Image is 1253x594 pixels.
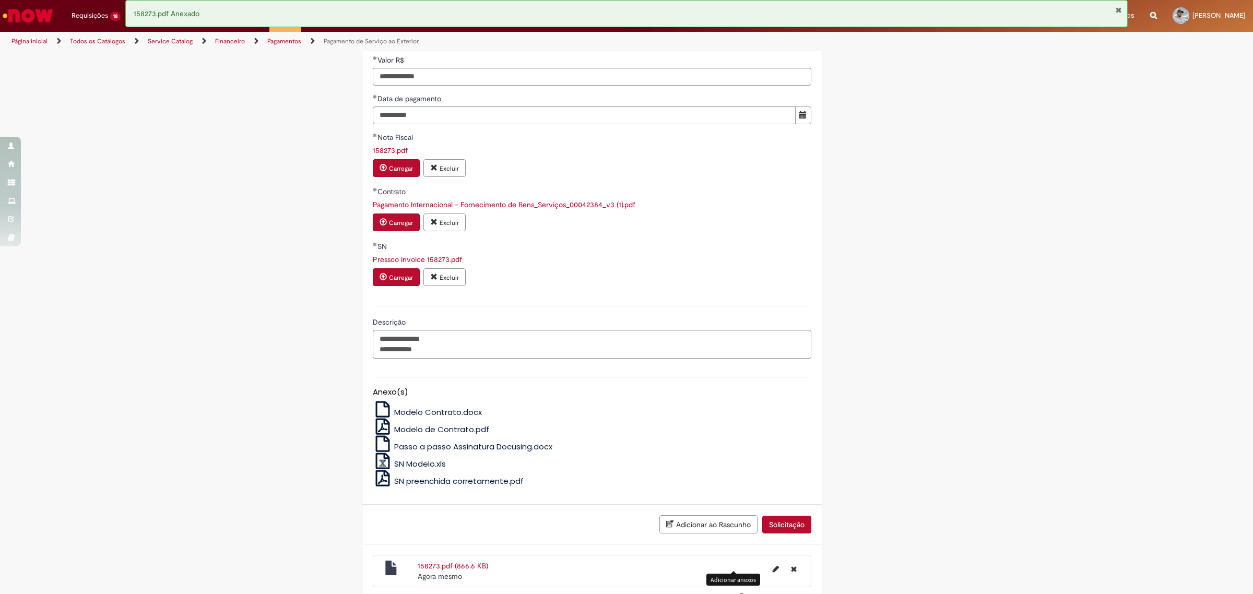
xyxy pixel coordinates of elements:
span: 158273.pdf Anexado [134,9,199,18]
button: Carregar anexo de SN Required [373,268,420,286]
input: Valor R$ [373,68,811,86]
ul: Trilhas de página [8,32,828,51]
span: SN [377,242,389,251]
button: Solicitação [762,516,811,533]
a: Service Catalog [148,37,193,45]
a: Download de Pressco Invoice 158273.pdf [373,255,462,264]
a: Página inicial [11,37,48,45]
span: SN Modelo.xls [394,458,446,469]
img: ServiceNow [1,5,55,26]
a: 158273.pdf (866.6 KB) [418,561,488,571]
button: Adicionar ao Rascunho [659,515,758,533]
button: Excluir 158273.pdf [785,561,803,577]
a: Financeiro [215,37,245,45]
button: Editar nome de arquivo 158273.pdf [766,561,785,577]
button: Carregar anexo de Contrato Required [373,213,420,231]
small: Excluir [440,274,459,282]
button: Fechar Notificação [1115,6,1122,14]
span: Obrigatório Preenchido [373,187,377,192]
time: 29/08/2025 13:30:20 [418,572,462,581]
span: Modelo de Contrato.pdf [394,424,489,435]
a: Todos os Catálogos [70,37,125,45]
small: Carregar [389,274,413,282]
input: Data de pagamento 12 February 2025 Wednesday [373,106,796,124]
a: Download de Pagamento Internacional – Fornecimento de Bens_Serviços_00042384_v3 (1).pdf [373,200,635,209]
span: Nota Fiscal [377,133,415,142]
div: Adicionar anexos [706,574,760,586]
span: Passo a passo Assinatura Docusing.docx [394,441,552,452]
button: Mostrar calendário para Data de pagamento [795,106,811,124]
a: SN preenchida corretamente.pdf [373,476,524,486]
small: Excluir [440,219,459,227]
span: Contrato [377,187,408,196]
span: Descrição [373,317,408,327]
a: SN Modelo.xls [373,458,446,469]
a: Modelo de Contrato.pdf [373,424,490,435]
span: Valor R$ [377,55,406,65]
textarea: Descrição [373,330,811,359]
button: Carregar anexo de Nota Fiscal Required [373,159,420,177]
button: Excluir anexo Pressco Invoice 158273.pdf [423,268,466,286]
button: Excluir anexo 158273.pdf [423,159,466,177]
a: Pagamentos [267,37,301,45]
small: Carregar [389,164,413,173]
small: Carregar [389,219,413,227]
span: Agora mesmo [418,572,462,581]
span: 18 [110,12,121,21]
h5: Anexo(s) [373,388,811,397]
span: Obrigatório Preenchido [373,56,377,60]
a: Pagamento de Serviço ao Exterior [324,37,419,45]
span: [PERSON_NAME] [1192,11,1245,20]
a: Passo a passo Assinatura Docusing.docx [373,441,553,452]
span: SN preenchida corretamente.pdf [394,476,524,486]
span: Requisições [72,10,108,21]
span: Modelo Contrato.docx [394,407,482,418]
span: Obrigatório Preenchido [373,133,377,137]
a: Modelo Contrato.docx [373,407,482,418]
span: Obrigatório Preenchido [373,242,377,246]
small: Excluir [440,164,459,173]
button: Excluir anexo Pagamento Internacional – Fornecimento de Bens_Serviços_00042384_v3 (1).pdf [423,213,466,231]
span: Data de pagamento [377,94,443,103]
span: Obrigatório Preenchido [373,94,377,99]
a: Download de 158273.pdf [373,146,408,155]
